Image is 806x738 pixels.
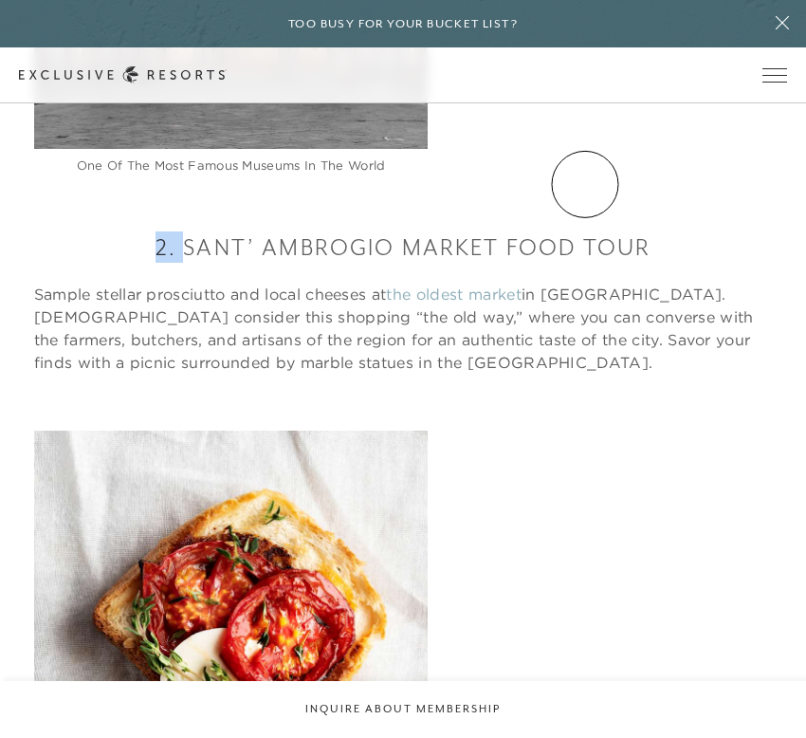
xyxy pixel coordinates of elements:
h3: 2. Sant’ Ambrogio Market Food Tour [34,231,773,263]
p: Sample stellar prosciutto and local cheeses at in [GEOGRAPHIC_DATA]. [DEMOGRAPHIC_DATA] consider ... [34,283,773,374]
h6: Too busy for your bucket list? [288,15,518,33]
a: the oldest market [386,285,521,304]
button: Open navigation [762,68,787,82]
figcaption: One of the most famous museums in the world [34,149,429,175]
